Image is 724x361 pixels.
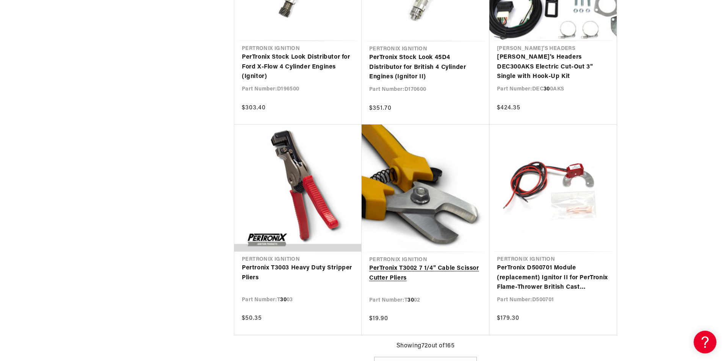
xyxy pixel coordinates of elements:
a: PerTronix D500701 Module (replacement) Ignitor II for PerTronix Flame-Thrower British Cast Distri... [497,263,609,293]
span: Showing 72 out of 165 [396,341,455,351]
a: [PERSON_NAME]'s Headers DEC300AKS Electric Cut-Out 3" Single with Hook-Up Kit [497,53,609,82]
a: PerTronix T3002 7 1/4" Cable Scissor Cutter Pliers [369,264,482,283]
a: PerTronix Stock Look 45D4 Distributor for British 4 Cylinder Engines (Ignitor II) [369,53,482,82]
a: Pertronix T3003 Heavy Duty Stripper Pliers [242,263,354,283]
a: PerTronix Stock Look Distributor for Ford X-Flow 4 Cylinder Engines (Ignitor) [242,53,354,82]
